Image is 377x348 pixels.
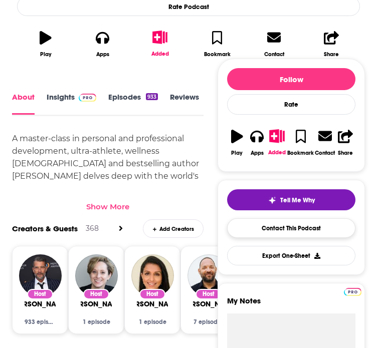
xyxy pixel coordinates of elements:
[227,246,355,265] button: Export One-Sheet
[268,196,276,204] img: tell me why sparkle
[287,150,314,156] div: Bookmark
[12,92,35,115] a: About
[267,123,287,162] button: Added
[12,299,69,308] a: Rich Roll
[344,286,361,296] a: Pro website
[83,289,109,299] div: Host
[204,51,231,58] div: Bookmark
[170,92,210,115] a: Reviews6
[188,24,246,64] button: Bookmark
[79,94,96,102] img: Podchaser Pro
[19,254,62,297] img: Rich Roll
[227,218,355,238] a: Contact This Podcast
[131,24,188,63] button: Added
[139,289,165,299] div: Host
[180,299,237,308] a: Adam Skolnick
[146,93,158,100] div: 933
[227,68,355,90] button: Follow
[47,92,96,115] a: InsightsPodchaser Pro
[12,299,69,308] span: [PERSON_NAME]
[227,296,355,313] label: My Notes
[12,224,78,233] a: Creators & Guests
[227,123,247,162] button: Play
[86,224,99,233] div: 368
[180,299,237,308] span: [PERSON_NAME]
[81,318,112,325] div: 1 episode
[27,289,53,299] div: Host
[137,318,168,325] div: 1 episode
[17,24,74,64] button: Play
[324,51,339,58] div: Share
[124,299,181,308] span: [PERSON_NAME]
[314,123,335,162] a: Contact
[74,24,131,64] button: Apps
[227,94,355,115] div: Rate
[108,92,158,115] a: Episodes933
[335,123,355,162] button: Share
[264,51,284,58] div: Contact
[131,254,174,297] img: Reena Ninan
[25,318,56,325] div: 933 episodes
[68,299,125,308] span: [PERSON_NAME]
[247,123,267,162] button: Apps
[246,24,303,64] a: Contact
[227,189,355,210] button: tell me why sparkleTell Me Why
[187,254,230,297] img: Adam Skolnick
[151,51,169,57] div: Added
[344,288,361,296] img: Podchaser Pro
[280,196,315,204] span: Tell Me Why
[119,224,123,233] a: View All
[315,149,335,156] div: Contact
[251,150,264,156] div: Apps
[338,150,353,156] div: Share
[143,219,204,238] div: Add Creators
[40,51,52,58] div: Play
[96,51,109,58] div: Apps
[231,150,243,156] div: Play
[268,149,286,156] div: Added
[303,24,360,64] button: Share
[196,289,222,299] div: Host
[124,299,181,308] a: Reena Ninan
[12,132,204,232] div: A master-class in personal and professional development, ultra-athlete, wellness [DEMOGRAPHIC_DAT...
[68,299,125,308] a: Dr. Lisa Damour
[193,318,224,325] div: 7 episodes
[75,254,118,297] img: Dr. Lisa Damour
[287,123,314,162] button: Bookmark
